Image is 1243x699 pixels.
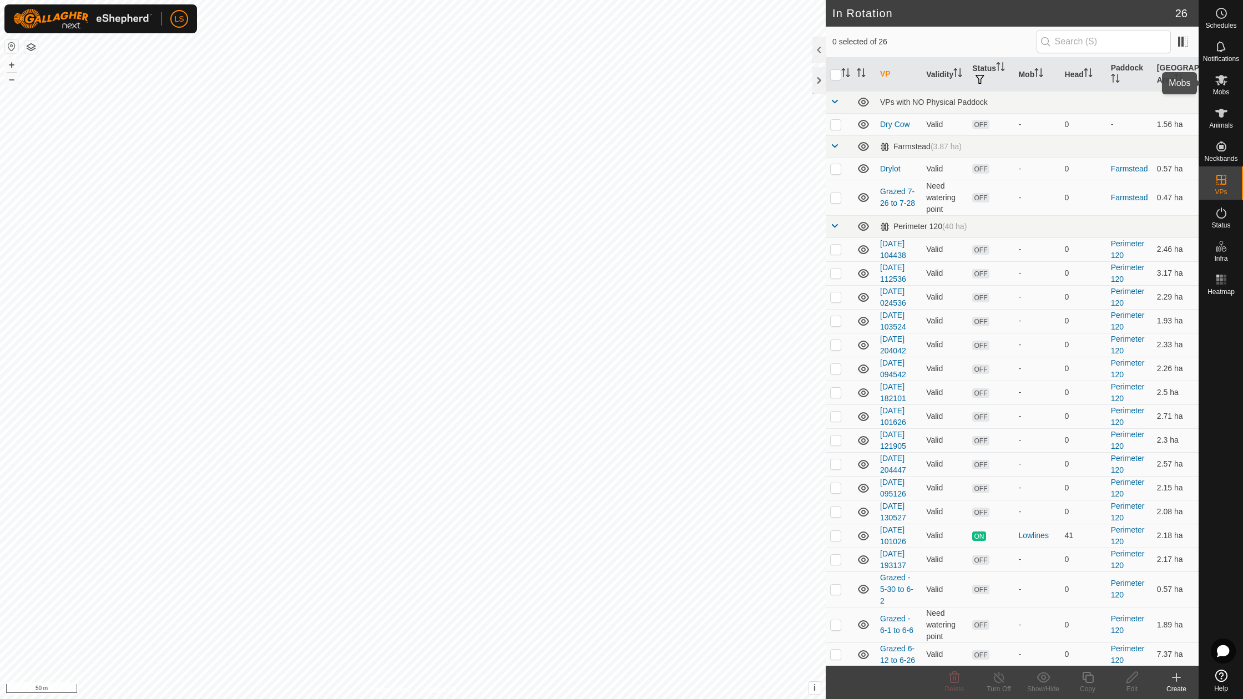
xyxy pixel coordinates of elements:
span: Schedules [1205,22,1236,29]
td: 0 [1060,452,1106,476]
td: Valid [922,158,968,180]
td: 0 [1060,113,1106,135]
a: Perimeter 120 [1111,335,1145,355]
input: Search (S) [1037,30,1171,53]
td: 0 [1060,607,1106,642]
p-sorticon: Activate to sort [953,70,962,79]
a: Perimeter 120 [1111,311,1145,331]
a: [DATE] 095126 [880,478,906,498]
span: 26 [1175,5,1188,22]
p-sorticon: Activate to sort [996,64,1005,73]
th: Validity [922,58,968,92]
p-sorticon: Activate to sort [841,70,850,79]
a: Contact Us [424,685,457,695]
div: - [1018,649,1055,660]
div: - [1018,554,1055,565]
a: [DATE] 101626 [880,406,906,427]
td: 0 [1060,180,1106,215]
td: 2.71 ha [1153,404,1199,428]
a: Perimeter 120 [1111,430,1145,450]
a: Perimeter 120 [1111,525,1145,546]
td: 1.56 ha [1153,113,1199,135]
span: OFF [972,650,989,660]
a: Perimeter 120 [1111,478,1145,498]
td: Valid [922,381,968,404]
div: - [1018,267,1055,279]
a: Grazed 6-12 to 6-26 [880,644,915,665]
td: Valid [922,500,968,524]
td: 2.3 ha [1153,428,1199,452]
span: (3.87 ha) [931,142,962,151]
a: Farmstead [1111,193,1148,202]
a: [DATE] 103524 [880,311,906,331]
button: i [809,682,821,694]
a: [DATE] 130527 [880,502,906,522]
span: OFF [972,620,989,630]
td: 2.15 ha [1153,476,1199,500]
span: Animals [1209,122,1233,129]
span: OFF [972,388,989,398]
td: 0 [1060,309,1106,333]
th: Head [1060,58,1106,92]
span: OFF [972,364,989,374]
span: OFF [972,269,989,278]
div: Lowlines [1018,530,1055,541]
td: 0 [1060,261,1106,285]
span: OFF [972,412,989,422]
a: Perimeter 120 [1111,406,1145,427]
div: - [1018,411,1055,422]
td: 0 [1060,381,1106,404]
img: Gallagher Logo [13,9,152,29]
span: i [813,683,816,692]
div: VPs with NO Physical Paddock [880,98,1194,107]
a: [DATE] 193137 [880,549,906,570]
td: 0 [1060,428,1106,452]
span: OFF [972,193,989,202]
div: Show/Hide [1021,684,1065,694]
td: Valid [922,261,968,285]
td: Need watering point [922,607,968,642]
td: Valid [922,428,968,452]
td: Need watering point [922,180,968,215]
a: Perimeter 120 [1111,454,1145,474]
span: OFF [972,120,989,129]
td: 0.57 ha [1153,571,1199,607]
p-sorticon: Activate to sort [1084,70,1093,79]
span: (40 ha) [942,222,967,231]
span: OFF [972,460,989,469]
a: Dry Cow [880,120,910,129]
td: 2.18 ha [1153,524,1199,548]
div: - [1018,315,1055,327]
div: - [1018,119,1055,130]
p-sorticon: Activate to sort [1111,75,1120,84]
button: + [5,58,18,72]
a: Perimeter 120 [1111,287,1145,307]
td: 0 [1060,548,1106,571]
a: Perimeter 120 [1111,644,1145,665]
span: OFF [972,245,989,255]
p-sorticon: Activate to sort [857,70,866,79]
a: Perimeter 120 [1111,358,1145,379]
span: Delete [945,685,964,693]
a: Perimeter 120 [1111,579,1145,599]
td: 2.46 ha [1153,237,1199,261]
a: Perimeter 120 [1111,239,1145,260]
td: Valid [922,404,968,428]
span: OFF [972,508,989,517]
span: OFF [972,484,989,493]
td: 41 [1060,524,1106,548]
a: [DATE] 121905 [880,430,906,450]
a: Privacy Policy [369,685,411,695]
div: Turn Off [977,684,1021,694]
span: OFF [972,555,989,565]
td: Valid [922,285,968,309]
a: Drylot [880,164,901,173]
a: Grazed 7-26 to 7-28 [880,187,915,207]
td: 0 [1060,158,1106,180]
button: – [5,73,18,86]
td: 0 [1060,237,1106,261]
div: - [1018,482,1055,494]
td: 0 [1060,404,1106,428]
td: Valid [922,524,968,548]
span: OFF [972,585,989,594]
